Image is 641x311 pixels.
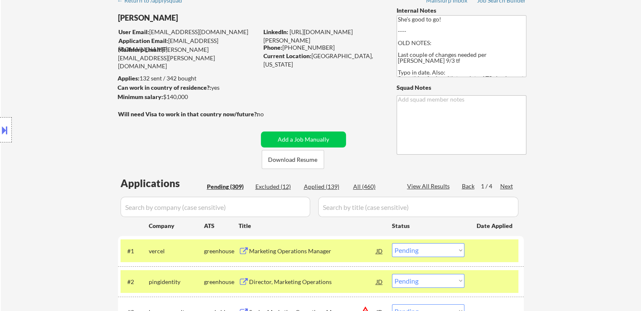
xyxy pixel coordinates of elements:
[263,52,311,59] strong: Current Location:
[127,247,142,255] div: #1
[397,83,526,92] div: Squad Notes
[118,93,258,101] div: $140,000
[407,182,452,190] div: View All Results
[263,52,383,68] div: [GEOGRAPHIC_DATA], [US_STATE]
[118,28,258,36] div: [EMAIL_ADDRESS][DOMAIN_NAME]
[262,150,324,169] button: Download Resume
[263,44,282,51] strong: Phone:
[207,182,249,191] div: Pending (309)
[204,247,239,255] div: greenhouse
[392,218,464,233] div: Status
[462,182,475,190] div: Back
[118,83,255,92] div: yes
[204,222,239,230] div: ATS
[204,278,239,286] div: greenhouse
[121,197,310,217] input: Search by company (case sensitive)
[121,178,204,188] div: Applications
[481,182,500,190] div: 1 / 4
[118,46,162,53] strong: Mailslurp Email:
[149,222,204,230] div: Company
[118,84,211,91] strong: Can work in country of residence?:
[375,243,384,258] div: JD
[127,278,142,286] div: #2
[118,28,149,35] strong: User Email:
[118,13,291,23] div: [PERSON_NAME]
[304,182,346,191] div: Applied (139)
[249,247,376,255] div: Marketing Operations Manager
[118,74,258,83] div: 132 sent / 342 bought
[255,182,298,191] div: Excluded (12)
[397,6,526,15] div: Internal Notes
[477,222,514,230] div: Date Applied
[375,274,384,289] div: JD
[257,110,281,118] div: no
[118,37,168,44] strong: Application Email:
[149,247,204,255] div: vercel
[263,28,288,35] strong: LinkedIn:
[118,37,258,53] div: [EMAIL_ADDRESS][DOMAIN_NAME]
[118,110,258,118] strong: Will need Visa to work in that country now/future?:
[149,278,204,286] div: pingidentity
[318,197,518,217] input: Search by title (case sensitive)
[353,182,395,191] div: All (460)
[263,43,383,52] div: [PHONE_NUMBER]
[261,131,346,147] button: Add a Job Manually
[239,222,384,230] div: Title
[263,28,353,44] a: [URL][DOMAIN_NAME][PERSON_NAME]
[249,278,376,286] div: Director, Marketing Operations
[118,46,258,70] div: [PERSON_NAME][EMAIL_ADDRESS][PERSON_NAME][DOMAIN_NAME]
[500,182,514,190] div: Next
